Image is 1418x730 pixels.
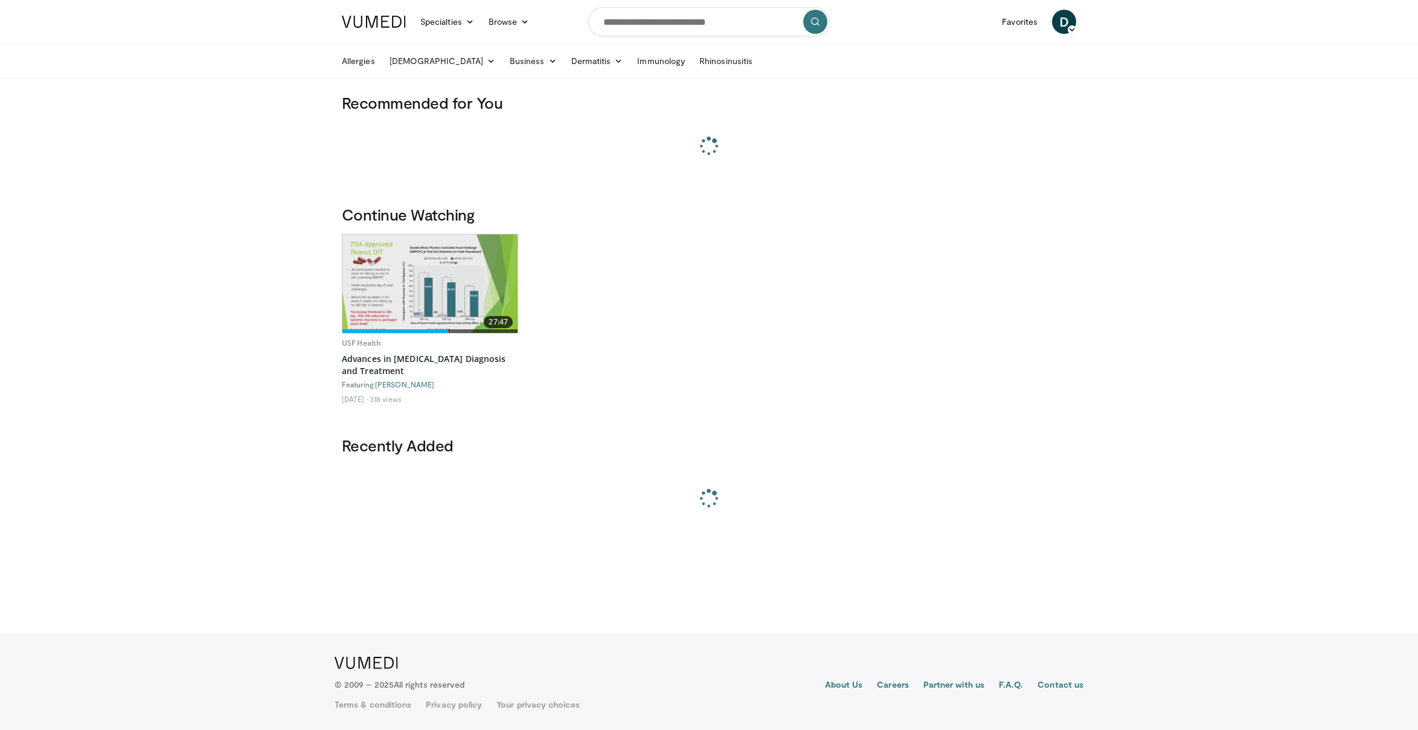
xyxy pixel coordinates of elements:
[825,679,863,693] a: About Us
[394,679,464,690] span: All rights reserved
[342,380,518,389] div: Featuring:
[923,679,984,693] a: Partner with us
[481,10,537,34] a: Browse
[496,699,579,711] a: Your privacy choices
[342,205,1076,224] h3: Continue Watching
[502,49,564,73] a: Business
[630,49,692,73] a: Immunology
[999,679,1023,693] a: F.A.Q.
[426,699,482,711] a: Privacy policy
[588,7,830,36] input: Search topics, interventions
[1052,10,1076,34] a: D
[342,436,1076,455] h3: Recently Added
[335,679,464,691] p: © 2009 – 2025
[484,316,513,328] span: 27:47
[413,10,481,34] a: Specialties
[877,679,909,693] a: Careers
[335,49,382,73] a: Allergies
[342,234,518,333] a: 27:47
[342,338,381,348] a: USF Health
[335,699,411,711] a: Terms & conditions
[342,394,368,404] li: [DATE]
[382,49,502,73] a: [DEMOGRAPHIC_DATA]
[995,10,1045,34] a: Favorites
[342,353,518,377] a: Advances in [MEDICAL_DATA] Diagnosis and Treatment
[564,49,630,73] a: Dermatitis
[342,16,406,28] img: VuMedi Logo
[335,657,398,669] img: VuMedi Logo
[375,380,434,389] a: [PERSON_NAME]
[370,394,402,404] li: 318 views
[1038,679,1083,693] a: Contact us
[342,234,518,333] img: 8f3fb603-11ba-478c-868f-51ceb5934ae1.620x360_q85_upscale.jpg
[342,93,1076,112] h3: Recommended for You
[692,49,760,73] a: Rhinosinusitis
